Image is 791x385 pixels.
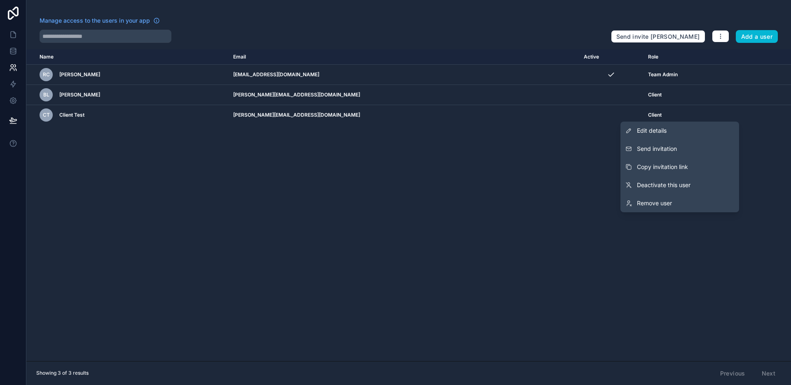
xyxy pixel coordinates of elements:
[637,199,672,207] span: Remove user
[228,105,579,125] td: [PERSON_NAME][EMAIL_ADDRESS][DOMAIN_NAME]
[59,92,100,98] span: [PERSON_NAME]
[59,71,100,78] span: [PERSON_NAME]
[637,181,690,189] span: Deactivate this user
[26,49,791,361] div: scrollable content
[43,92,49,98] span: BL
[637,163,688,171] span: Copy invitation link
[43,112,50,118] span: CT
[579,49,643,65] th: Active
[648,92,662,98] span: Client
[648,71,678,78] span: Team Admin
[26,49,228,65] th: Name
[643,49,744,65] th: Role
[637,145,677,153] span: Send invitation
[228,49,579,65] th: Email
[59,112,84,118] span: Client Test
[40,16,160,25] a: Manage access to the users in your app
[40,16,150,25] span: Manage access to the users in your app
[228,85,579,105] td: [PERSON_NAME][EMAIL_ADDRESS][DOMAIN_NAME]
[36,370,89,376] span: Showing 3 of 3 results
[620,122,739,140] a: Edit details
[611,30,705,43] button: Send invite [PERSON_NAME]
[228,65,579,85] td: [EMAIL_ADDRESS][DOMAIN_NAME]
[620,176,739,194] a: Deactivate this user
[620,194,739,212] a: Remove user
[736,30,778,43] button: Add a user
[620,158,739,176] button: Copy invitation link
[648,112,662,118] span: Client
[637,127,667,135] span: Edit details
[43,71,50,78] span: RC
[620,140,739,158] button: Send invitation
